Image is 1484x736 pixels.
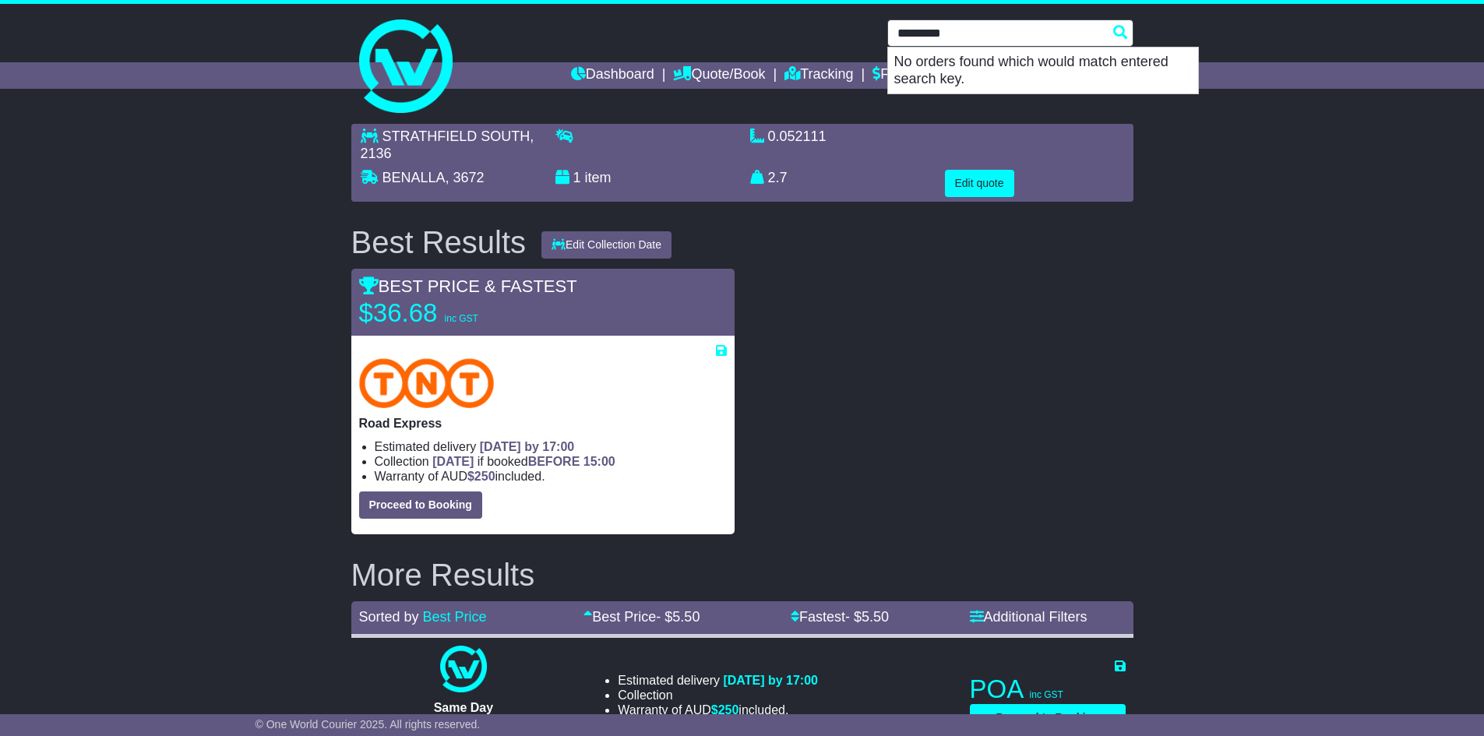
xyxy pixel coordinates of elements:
li: Estimated delivery [375,439,727,454]
span: © One World Courier 2025. All rights reserved. [256,718,481,731]
a: Financials [872,62,943,89]
p: No orders found which would match entered search key. [888,48,1198,93]
span: [DATE] [432,455,474,468]
a: Dashboard [571,62,654,89]
a: Tracking [784,62,853,89]
span: $ [467,470,495,483]
a: Additional Filters [970,609,1087,625]
div: Best Results [344,225,534,259]
span: 250 [718,703,739,717]
span: [DATE] by 17:00 [723,674,818,687]
span: - $ [656,609,700,625]
button: Proceed to Booking [970,704,1126,731]
span: Sorted by [359,609,419,625]
p: Road Express [359,416,727,431]
span: $ [711,703,739,717]
a: Quote/Book [673,62,765,89]
li: Collection [618,688,818,703]
span: - $ [845,609,889,625]
a: Best Price [423,609,487,625]
span: 1 [573,170,581,185]
li: Estimated delivery [618,673,818,688]
span: item [585,170,612,185]
h2: More Results [351,558,1133,592]
span: [DATE] by 17:00 [480,440,575,453]
a: Fastest- $5.50 [791,609,889,625]
span: , 3672 [446,170,485,185]
span: 2.7 [768,170,788,185]
span: 5.50 [862,609,889,625]
img: TNT Domestic: Road Express [359,358,495,408]
button: Edit quote [945,170,1014,197]
img: One World Courier: Same Day Nationwide(quotes take 0.5-1 hour) [440,646,487,692]
span: BEST PRICE & FASTEST [359,276,577,296]
span: inc GST [1030,689,1063,700]
li: Warranty of AUD included. [375,469,727,484]
li: Warranty of AUD included. [618,703,818,717]
p: $36.68 [359,298,554,329]
span: 250 [474,470,495,483]
button: Edit Collection Date [541,231,672,259]
a: Best Price- $5.50 [583,609,700,625]
li: Collection [375,454,727,469]
p: POA [970,674,1126,705]
span: BEFORE [528,455,580,468]
span: 0.052111 [768,129,827,144]
span: if booked [432,455,615,468]
span: inc GST [445,313,478,324]
button: Proceed to Booking [359,491,482,519]
span: 5.50 [672,609,700,625]
span: , 2136 [361,129,534,161]
span: BENALLA [382,170,446,185]
span: STRATHFIELD SOUTH [382,129,531,144]
span: 15:00 [583,455,615,468]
